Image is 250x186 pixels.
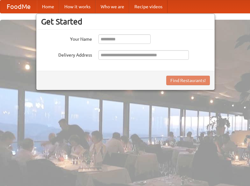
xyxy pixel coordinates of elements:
[96,0,129,13] a: Who we are
[41,17,210,26] h3: Get Started
[0,0,37,13] a: FoodMe
[41,50,92,58] label: Delivery Address
[41,34,92,42] label: Your Name
[129,0,168,13] a: Recipe videos
[59,0,96,13] a: How it works
[37,0,59,13] a: Home
[166,76,210,85] button: Find Restaurants!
